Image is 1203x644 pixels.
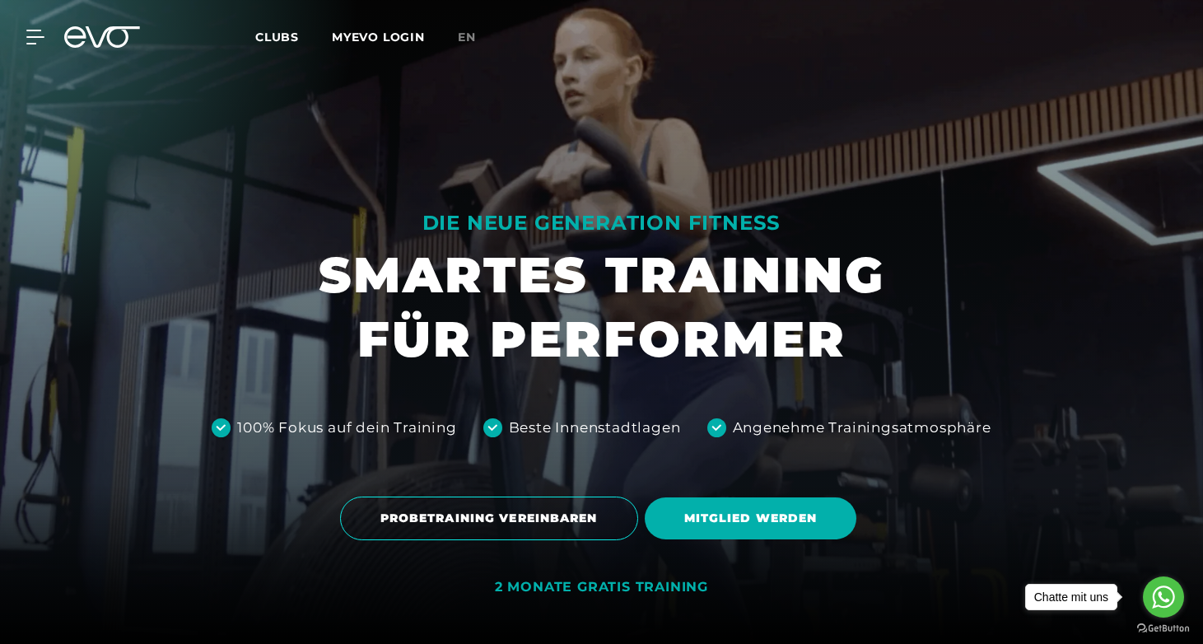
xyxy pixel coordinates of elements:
div: 100% Fokus auf dein Training [237,418,456,439]
div: 2 MONATE GRATIS TRAINING [495,579,708,596]
a: Go to GetButton.io website [1137,623,1190,632]
a: Clubs [255,29,332,44]
div: DIE NEUE GENERATION FITNESS [319,210,885,236]
span: PROBETRAINING VEREINBAREN [380,510,598,527]
a: Go to whatsapp [1143,576,1184,618]
div: Angenehme Trainingsatmosphäre [733,418,991,439]
a: MITGLIED WERDEN [645,485,864,552]
a: en [458,28,496,47]
div: Chatte mit uns [1026,585,1117,609]
span: MITGLIED WERDEN [684,510,818,527]
span: en [458,30,476,44]
a: Chatte mit uns [1025,584,1117,610]
h1: SMARTES TRAINING FÜR PERFORMER [319,243,885,371]
a: PROBETRAINING VEREINBAREN [340,484,645,553]
span: Clubs [255,30,299,44]
a: MYEVO LOGIN [332,30,425,44]
div: Beste Innenstadtlagen [509,418,681,439]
